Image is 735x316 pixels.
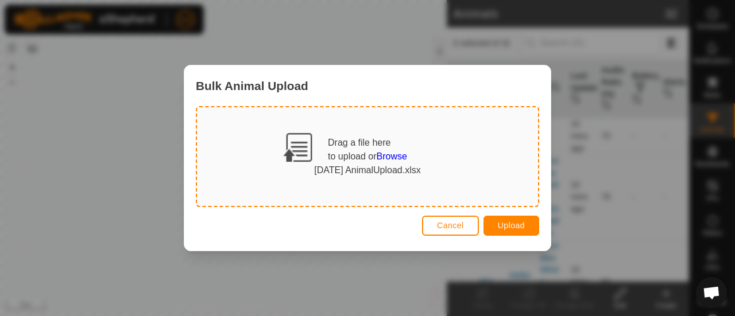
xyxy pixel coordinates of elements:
[328,136,407,163] div: Drag a file here
[377,151,407,161] span: Browse
[328,150,407,163] div: to upload or
[483,216,539,236] button: Upload
[696,277,727,308] div: Open chat
[422,216,479,236] button: Cancel
[498,221,525,230] span: Upload
[196,77,308,95] span: Bulk Animal Upload
[226,163,509,177] div: [DATE] AnimalUpload.xlsx
[437,221,464,230] span: Cancel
